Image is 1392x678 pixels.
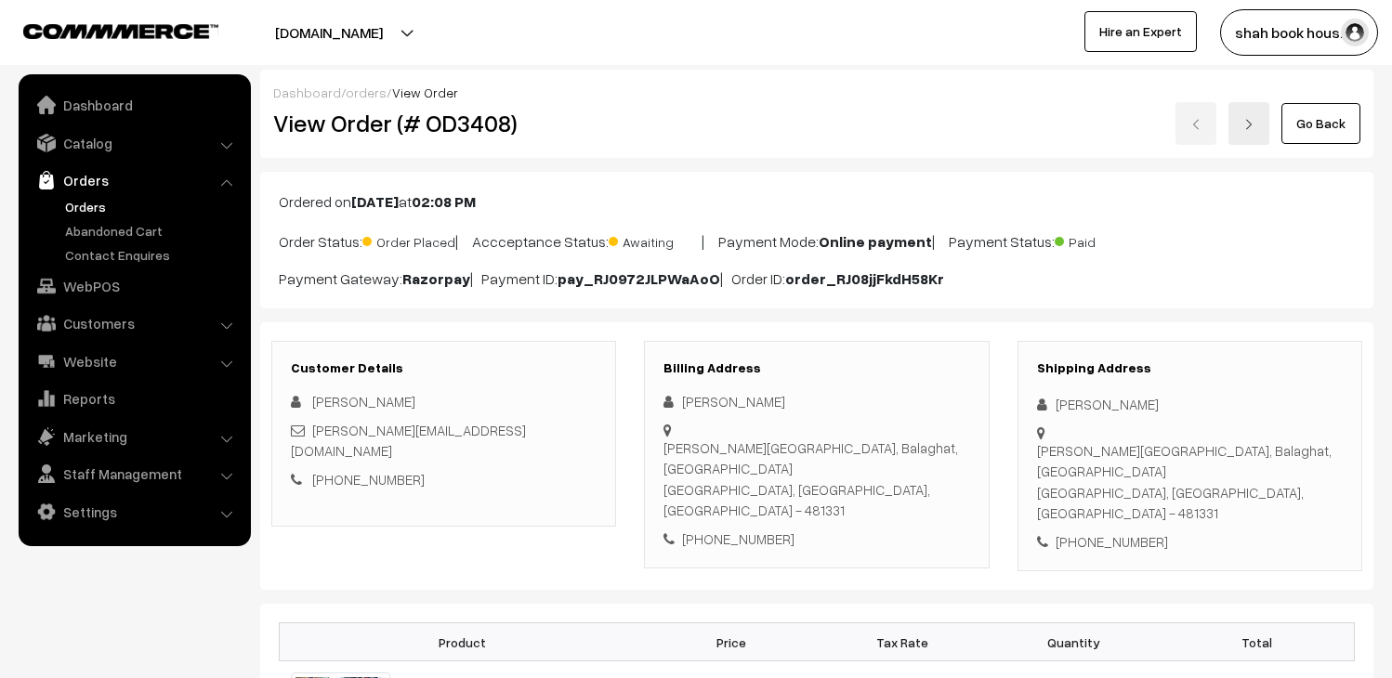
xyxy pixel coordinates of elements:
[663,360,969,376] h3: Billing Address
[1084,11,1197,52] a: Hire an Expert
[558,269,720,288] b: pay_RJ0972JLPWaAoO
[60,221,244,241] a: Abandoned Cart
[402,269,470,288] b: Razorpay
[346,85,387,100] a: orders
[23,163,244,197] a: Orders
[609,228,702,252] span: Awaiting
[1037,440,1343,524] div: [PERSON_NAME][GEOGRAPHIC_DATA], Balaghat, [GEOGRAPHIC_DATA] [GEOGRAPHIC_DATA], [GEOGRAPHIC_DATA],...
[1243,119,1254,130] img: right-arrow.png
[273,83,1360,102] div: / /
[273,109,617,137] h2: View Order (# OD3408)
[279,190,1355,213] p: Ordered on at
[23,420,244,453] a: Marketing
[291,360,597,376] h3: Customer Details
[23,345,244,378] a: Website
[279,228,1355,253] p: Order Status: | Accceptance Status: | Payment Mode: | Payment Status:
[23,269,244,303] a: WebPOS
[23,88,244,122] a: Dashboard
[1341,19,1369,46] img: user
[1037,394,1343,415] div: [PERSON_NAME]
[23,126,244,160] a: Catalog
[60,197,244,216] a: Orders
[1159,623,1354,661] th: Total
[817,623,988,661] th: Tax Rate
[279,267,1355,290] p: Payment Gateway: | Payment ID: | Order ID:
[412,192,476,211] b: 02:08 PM
[785,269,944,288] b: order_RJ08jjFkdH58Kr
[23,457,244,490] a: Staff Management
[23,382,244,415] a: Reports
[291,422,526,460] a: [PERSON_NAME][EMAIL_ADDRESS][DOMAIN_NAME]
[392,85,458,100] span: View Order
[210,9,448,56] button: [DOMAIN_NAME]
[362,228,455,252] span: Order Placed
[273,85,341,100] a: Dashboard
[23,19,186,41] a: COMMMERCE
[646,623,817,661] th: Price
[663,528,969,550] div: [PHONE_NUMBER]
[23,24,218,38] img: COMMMERCE
[1281,103,1360,144] a: Go Back
[23,495,244,528] a: Settings
[1037,531,1343,553] div: [PHONE_NUMBER]
[1055,228,1148,252] span: Paid
[988,623,1159,661] th: Quantity
[1037,360,1343,376] h3: Shipping Address
[663,437,969,521] div: [PERSON_NAME][GEOGRAPHIC_DATA], Balaghat, [GEOGRAPHIC_DATA] [GEOGRAPHIC_DATA], [GEOGRAPHIC_DATA],...
[312,471,425,488] a: [PHONE_NUMBER]
[663,391,969,412] div: [PERSON_NAME]
[60,245,244,265] a: Contact Enquires
[351,192,399,211] b: [DATE]
[280,623,646,661] th: Product
[819,232,932,251] b: Online payment
[1220,9,1378,56] button: shah book hous…
[23,306,244,340] a: Customers
[312,393,415,410] span: [PERSON_NAME]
